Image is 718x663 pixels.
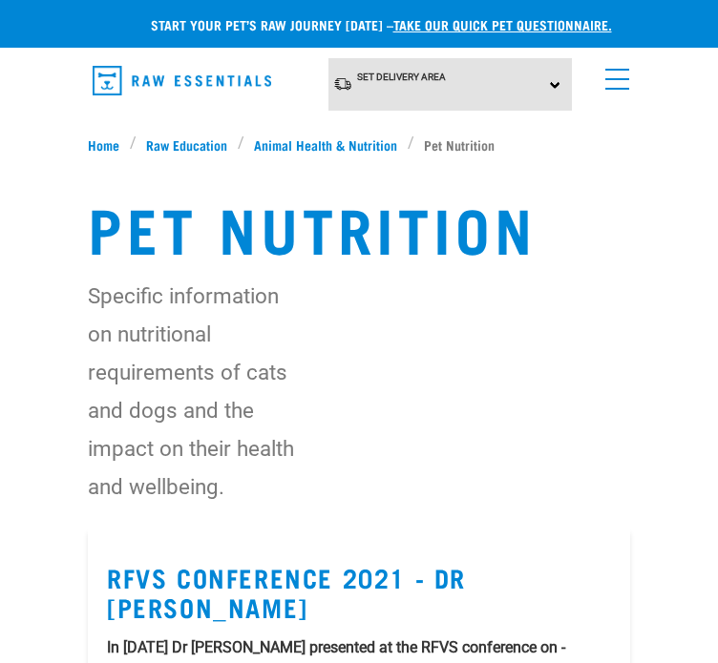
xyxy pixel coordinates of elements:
span: Animal Health & Nutrition [254,135,397,155]
img: Raw Essentials Logo [93,66,271,95]
nav: breadcrumbs [88,135,630,155]
strong: In [DATE] Dr [PERSON_NAME] presented at the RFVS conference on - [107,638,565,656]
a: Home [88,135,130,155]
h1: Pet Nutrition [88,193,630,261]
a: Raw Education [137,135,238,155]
span: Set Delivery Area [357,72,446,82]
a: menu [596,57,630,92]
span: Raw Education [146,135,227,155]
a: RFVS Conference 2021 - Dr [PERSON_NAME] [107,570,466,613]
a: Animal Health & Nutrition [244,135,408,155]
p: Specific information on nutritional requirements of cats and dogs and the impact on their health ... [88,277,305,506]
span: Home [88,135,119,155]
img: van-moving.png [333,76,352,92]
a: take our quick pet questionnaire. [393,21,612,28]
